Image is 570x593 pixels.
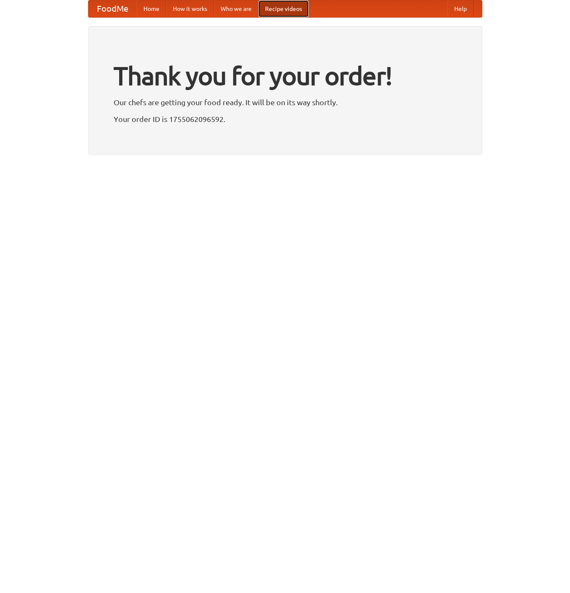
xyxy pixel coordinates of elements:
[166,0,214,17] a: How it works
[88,0,137,17] a: FoodMe
[137,0,166,17] a: Home
[448,0,474,17] a: Help
[114,56,457,96] h1: Thank you for your order!
[114,96,457,109] p: Our chefs are getting your food ready. It will be on its way shortly.
[114,113,457,125] p: Your order ID is 1755062096592.
[258,0,309,17] a: Recipe videos
[214,0,258,17] a: Who we are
